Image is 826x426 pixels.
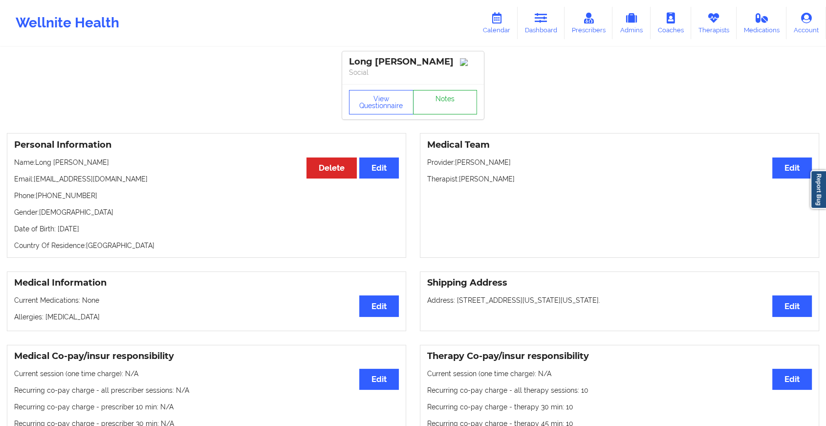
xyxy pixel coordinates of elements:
[810,170,826,209] a: Report Bug
[349,56,477,67] div: Long [PERSON_NAME]
[359,157,399,179] button: Edit
[306,157,357,179] button: Delete
[476,7,518,39] a: Calendar
[427,385,812,395] p: Recurring co-pay charge - all therapy sessions : 10
[772,157,812,179] button: Edit
[737,7,787,39] a: Medications
[14,207,399,217] p: Gender: [DEMOGRAPHIC_DATA]
[565,7,613,39] a: Prescribers
[427,295,812,305] p: Address: [STREET_ADDRESS][US_STATE][US_STATE].
[413,90,478,114] a: Notes
[349,90,413,114] button: View Questionnaire
[518,7,565,39] a: Dashboard
[14,369,399,379] p: Current session (one time charge): N/A
[14,191,399,201] p: Phone: [PHONE_NUMBER]
[427,139,812,151] h3: Medical Team
[349,67,477,77] p: Social
[14,385,399,395] p: Recurring co-pay charge - all prescriber sessions : N/A
[14,139,399,151] h3: Personal Information
[14,157,399,167] p: Name: Long [PERSON_NAME]
[14,312,399,322] p: Allergies: [MEDICAL_DATA]
[427,369,812,379] p: Current session (one time charge): N/A
[14,402,399,412] p: Recurring co-pay charge - prescriber 10 min : N/A
[14,224,399,234] p: Date of Birth: [DATE]
[427,174,812,184] p: Therapist: [PERSON_NAME]
[14,241,399,250] p: Country Of Residence: [GEOGRAPHIC_DATA]
[786,7,826,39] a: Account
[427,351,812,362] h3: Therapy Co-pay/insur responsibility
[427,402,812,412] p: Recurring co-pay charge - therapy 30 min : 10
[460,58,477,66] img: Image%2Fplaceholer-image.png
[359,295,399,316] button: Edit
[14,295,399,305] p: Current Medications: None
[359,369,399,390] button: Edit
[691,7,737,39] a: Therapists
[14,351,399,362] h3: Medical Co-pay/insur responsibility
[14,277,399,289] h3: Medical Information
[612,7,651,39] a: Admins
[14,174,399,184] p: Email: [EMAIL_ADDRESS][DOMAIN_NAME]
[772,295,812,316] button: Edit
[651,7,691,39] a: Coaches
[772,369,812,390] button: Edit
[427,157,812,167] p: Provider: [PERSON_NAME]
[427,277,812,289] h3: Shipping Address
